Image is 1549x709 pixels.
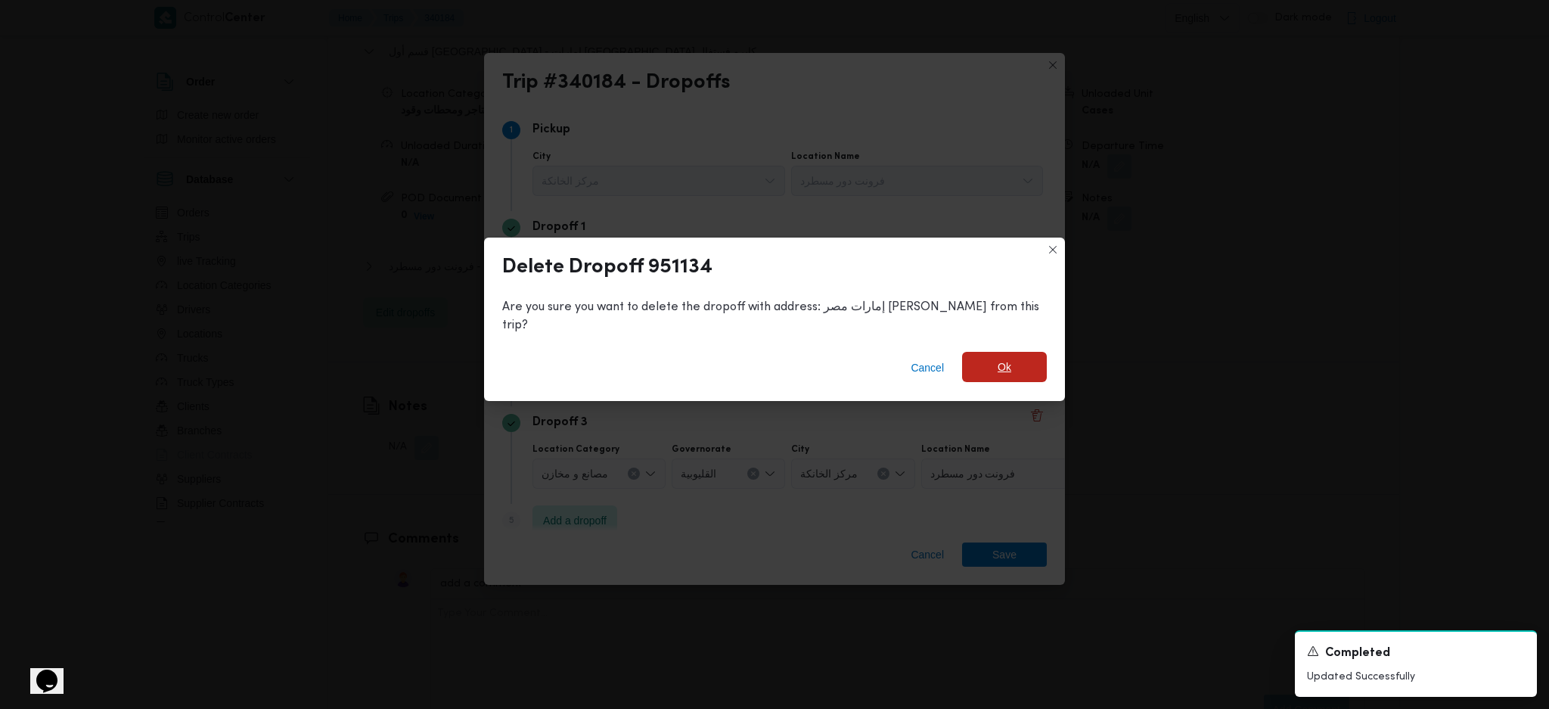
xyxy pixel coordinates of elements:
[502,298,1047,334] div: Are you sure you want to delete the dropoff with address: إمارات مصر [PERSON_NAME] from this trip?
[998,358,1011,376] span: Ok
[1307,644,1525,663] div: Notification
[911,359,944,377] span: Cancel
[502,256,712,280] div: Delete Dropoff 951134
[962,352,1047,382] button: Ok
[905,353,950,383] button: Cancel
[15,648,64,694] iframe: chat widget
[1307,669,1525,685] p: Updated Successfully
[1044,241,1062,259] button: Closes this modal window
[1325,645,1390,663] span: Completed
